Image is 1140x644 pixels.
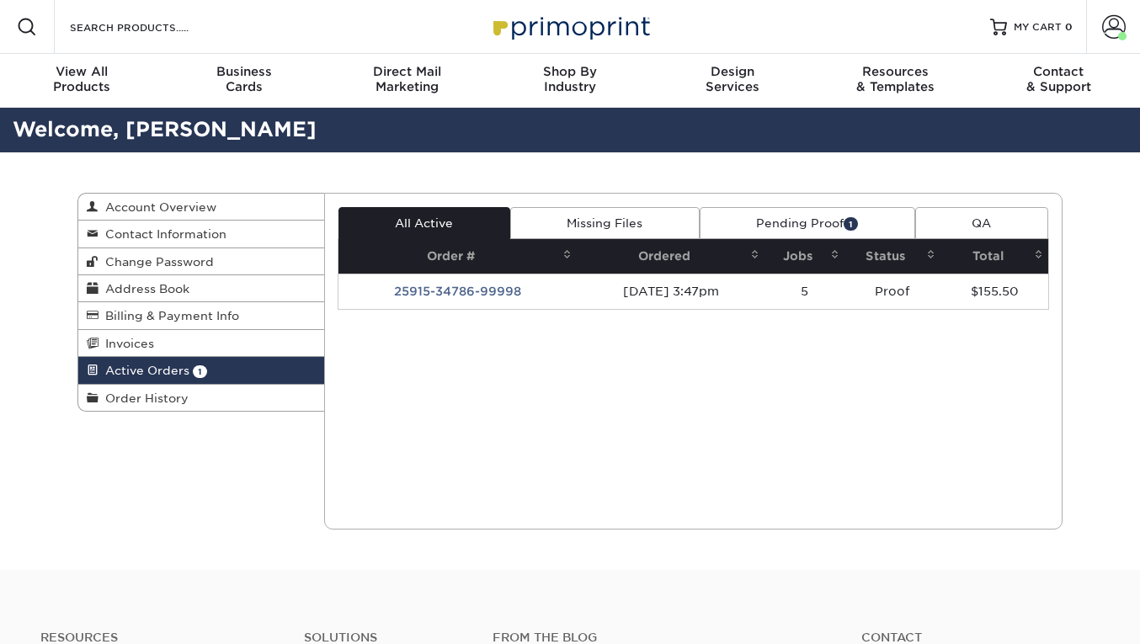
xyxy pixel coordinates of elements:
span: Change Password [99,255,214,269]
th: Ordered [577,239,764,274]
span: 1 [844,217,858,230]
td: Proof [844,274,941,309]
a: Change Password [78,248,324,275]
span: Design [652,64,814,79]
th: Jobs [764,239,844,274]
div: Marketing [326,64,488,94]
span: Invoices [99,337,154,350]
a: Shop ByIndustry [488,54,651,108]
a: Missing Files [510,207,700,239]
span: MY CART [1014,20,1062,35]
span: 0 [1065,21,1073,33]
a: Active Orders 1 [78,357,324,384]
span: 1 [193,365,207,378]
span: Order History [99,391,189,405]
div: Services [652,64,814,94]
a: BusinessCards [162,54,325,108]
a: Account Overview [78,194,324,221]
input: SEARCH PRODUCTS..... [68,17,232,37]
a: Contact& Support [978,54,1140,108]
td: 25915-34786-99998 [338,274,578,309]
div: Cards [162,64,325,94]
a: Billing & Payment Info [78,302,324,329]
a: QA [915,207,1048,239]
span: Contact Information [99,227,226,241]
span: Business [162,64,325,79]
a: DesignServices [652,54,814,108]
span: Billing & Payment Info [99,309,239,322]
div: Industry [488,64,651,94]
img: Primoprint [486,8,654,45]
a: All Active [338,207,510,239]
span: Contact [978,64,1140,79]
a: Order History [78,385,324,411]
td: $155.50 [940,274,1048,309]
th: Status [844,239,941,274]
span: Direct Mail [326,64,488,79]
a: Direct MailMarketing [326,54,488,108]
a: Address Book [78,275,324,302]
a: Contact Information [78,221,324,247]
th: Order # [338,239,578,274]
span: Shop By [488,64,651,79]
td: 5 [764,274,844,309]
div: & Support [978,64,1140,94]
span: Resources [814,64,977,79]
div: & Templates [814,64,977,94]
th: Total [940,239,1048,274]
span: Active Orders [99,364,189,377]
span: Account Overview [99,200,216,214]
a: Pending Proof1 [700,207,915,239]
a: Resources& Templates [814,54,977,108]
a: Invoices [78,330,324,357]
td: [DATE] 3:47pm [577,274,764,309]
span: Address Book [99,282,189,295]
